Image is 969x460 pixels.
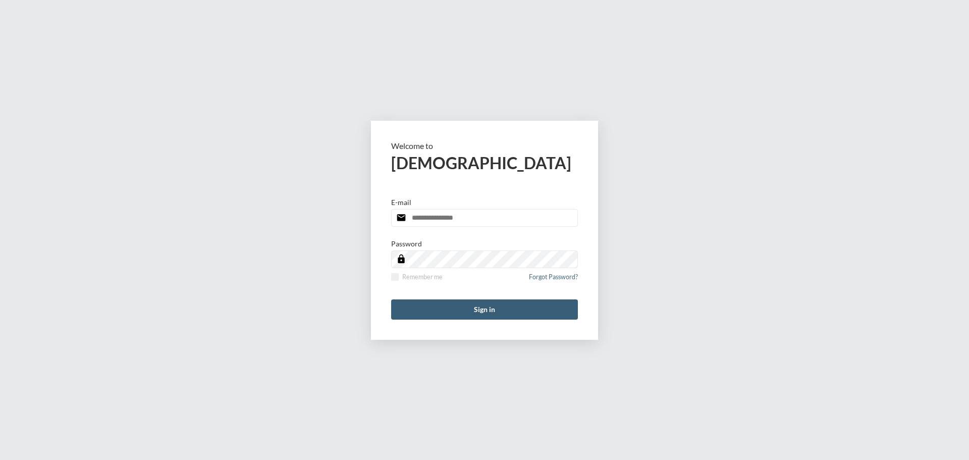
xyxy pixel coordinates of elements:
[391,299,578,320] button: Sign in
[391,153,578,173] h2: [DEMOGRAPHIC_DATA]
[391,273,443,281] label: Remember me
[391,198,411,207] p: E-mail
[529,273,578,287] a: Forgot Password?
[391,141,578,150] p: Welcome to
[391,239,422,248] p: Password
